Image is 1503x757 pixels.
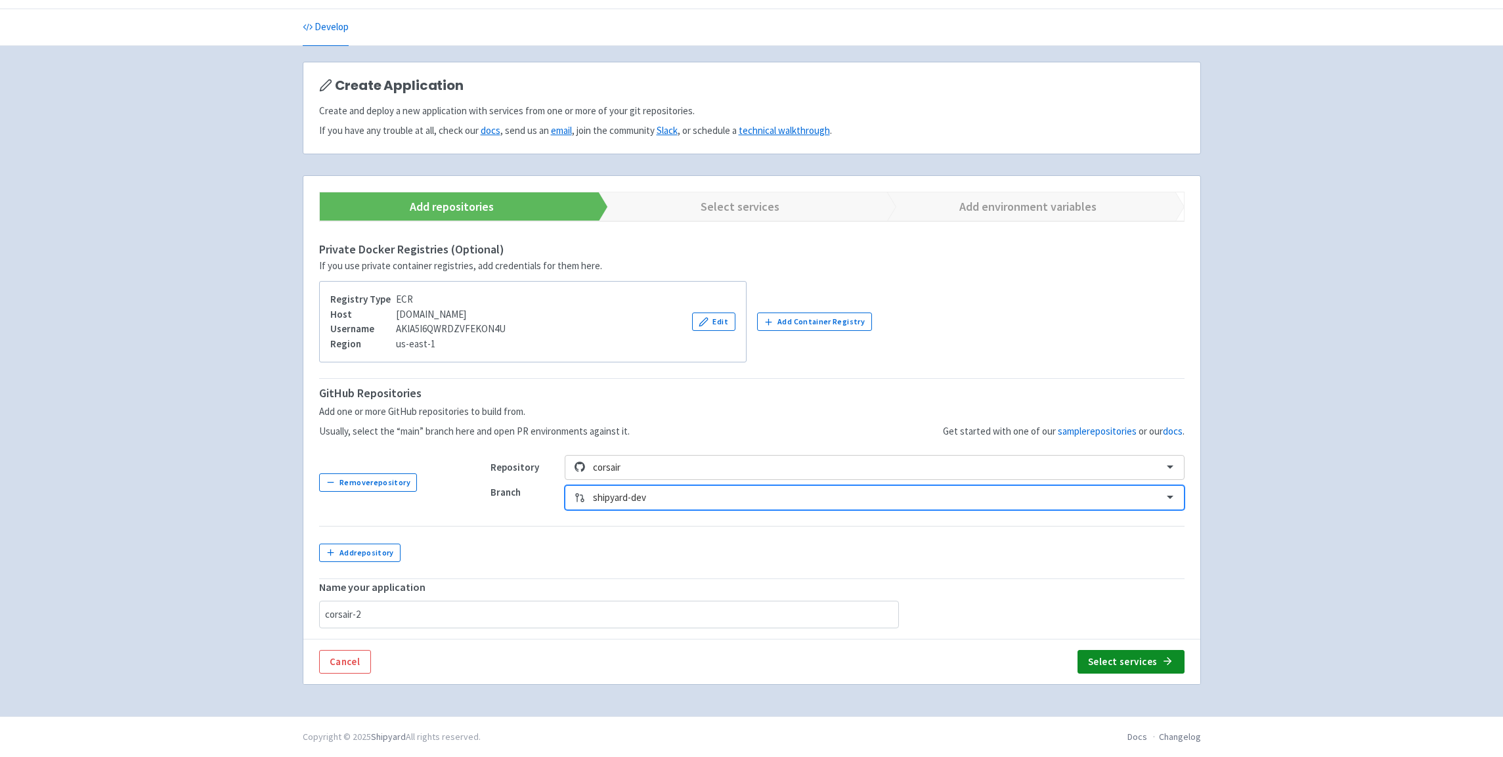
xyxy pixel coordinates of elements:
[300,192,588,221] a: Add repositories
[319,243,1185,256] h4: Private Docker Registries (Optional)
[319,404,630,420] p: Add one or more GitHub repositories to build from.
[757,313,872,331] button: Add Container Registry
[490,461,539,473] strong: Repository
[330,307,506,322] div: [DOMAIN_NAME]
[319,259,1185,274] div: If you use private container registries, add credentials for them here.
[739,124,830,137] a: technical walkthrough
[1127,731,1147,743] a: Docs
[319,385,422,400] strong: GitHub Repositories
[588,192,876,221] a: Select services
[330,337,361,350] b: Region
[303,730,481,744] div: Copyright © 2025 All rights reserved.
[330,322,374,335] b: Username
[319,650,371,674] a: Cancel
[1163,425,1183,437] a: docs
[551,124,572,137] a: email
[692,313,735,331] button: Edit
[303,9,349,46] a: Develop
[657,124,678,137] a: Slack
[319,544,401,562] button: Addrepository
[319,104,1185,119] p: Create and deploy a new application with services from one or more of your git repositories.
[319,473,418,492] button: Removerepository
[335,78,464,93] span: Create Application
[490,486,521,498] strong: Branch
[481,124,500,137] a: docs
[330,292,506,307] div: ECR
[943,424,1185,439] p: Get started with one of our or our .
[371,731,406,743] a: Shipyard
[330,322,506,337] div: AKIA5I6QWRDZVFEKON4U
[330,308,352,320] b: Host
[1058,425,1137,437] a: samplerepositories
[319,582,1185,594] h5: Name your application
[319,424,630,439] p: Usually, select the “main” branch here and open PR environments against it.
[876,192,1164,221] a: Add environment variables
[1159,731,1201,743] a: Changelog
[1078,650,1185,674] button: Select services
[330,293,391,305] b: Registry Type
[330,337,506,352] div: us-east-1
[319,123,1185,139] p: If you have any trouble at all, check our , send us an , join the community , or schedule a .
